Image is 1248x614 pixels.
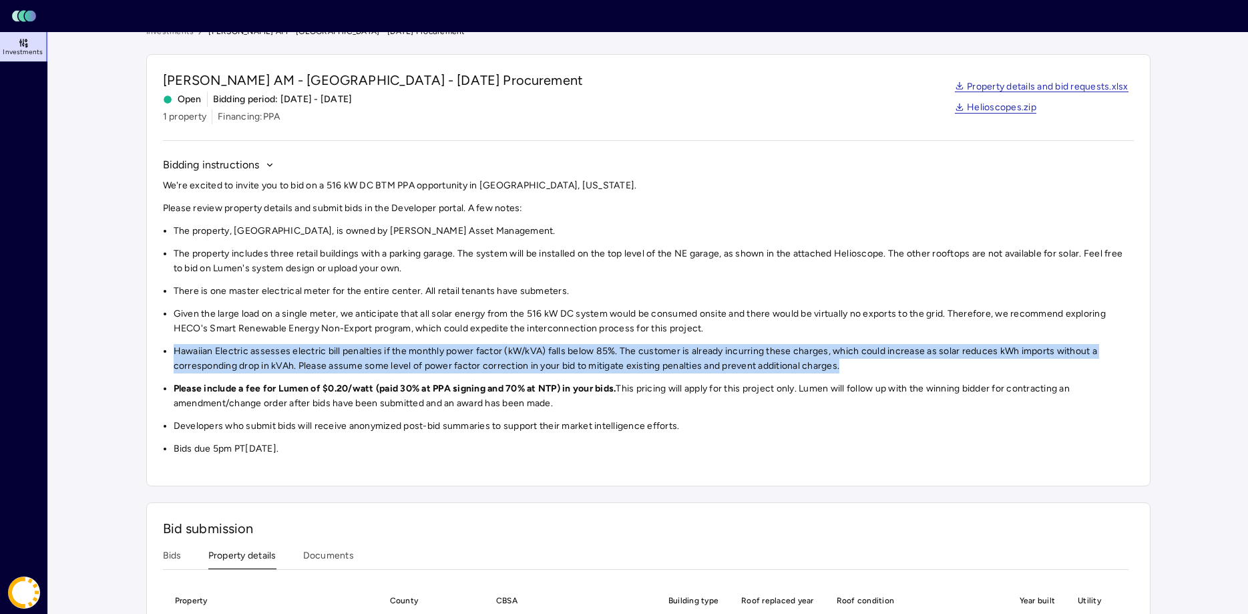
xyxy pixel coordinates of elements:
li: The property includes three retail buildings with a parking garage. The system will be installed ... [174,247,1134,276]
span: Investments [3,48,43,56]
button: Documents [303,549,354,569]
li: The property, [GEOGRAPHIC_DATA], is owned by [PERSON_NAME] Asset Management. [174,224,1134,239]
li: This pricing will apply for this project only. Lumen will follow up with the winning bidder for c... [174,381,1134,411]
span: Financing: PPA [218,110,280,124]
a: Property details and bid requests.xlsx [955,82,1128,93]
li: Developers who submit bids will receive anonymized post-bid summaries to support their market int... [174,419,1134,434]
li: There is one master electrical meter for the entire center. All retail tenants have submeters. [174,284,1134,299]
img: Coast Energy [8,577,40,609]
strong: Please include a fee for Lumen of $0.20/watt (paid 30% at PPA signing and 70% at NTP) in your bids. [174,383,616,394]
p: Please review property details and submit bids in the Developer portal. A few notes: [163,201,1134,216]
span: [PERSON_NAME] AM - [GEOGRAPHIC_DATA] - [DATE] Procurement [163,71,584,90]
span: 1 property [163,110,207,124]
span: Bidding period: [DATE] - [DATE] [213,92,353,107]
button: Bidding instructions [163,157,274,173]
li: Bids due 5pm PT[DATE]. [174,442,1134,456]
span: Bidding instructions [163,157,260,173]
p: We're excited to invite you to bid on a 516 kW DC BTM PPA opportunity in [GEOGRAPHIC_DATA], [US_S... [163,178,1134,193]
a: Helioscopes.zip [955,103,1036,114]
span: Open [163,92,202,107]
button: Bids [163,549,182,569]
span: Bid submission [163,520,254,536]
li: Given the large load on a single meter, we anticipate that all solar energy from the 516 kW DC sy... [174,307,1134,336]
li: Hawaiian Electric assesses electric bill penalties if the monthly power factor (kW/kVA) falls bel... [174,344,1134,373]
button: Property details [208,549,276,569]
